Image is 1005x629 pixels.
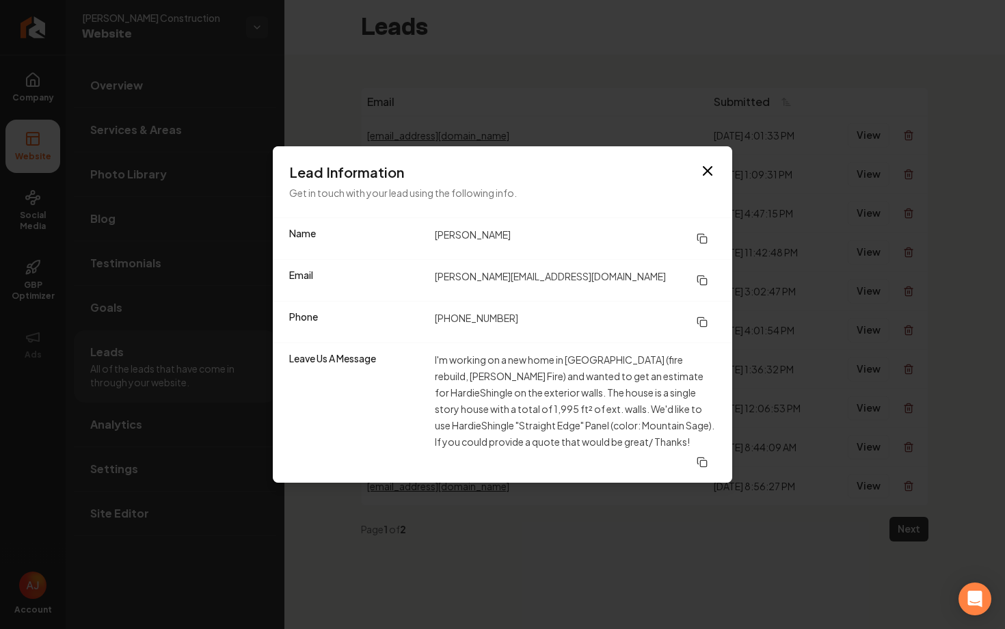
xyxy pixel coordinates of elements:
p: Get in touch with your lead using the following info. [289,185,716,201]
dd: [PERSON_NAME][EMAIL_ADDRESS][DOMAIN_NAME] [435,268,716,293]
dd: [PHONE_NUMBER] [435,310,716,334]
dt: Email [289,268,424,293]
dt: Phone [289,310,424,334]
h3: Lead Information [289,163,716,182]
dd: [PERSON_NAME] [435,226,716,251]
dt: Leave Us A Message [289,351,424,474]
dt: Name [289,226,424,251]
dd: I'm working on a new home in [GEOGRAPHIC_DATA] (fire rebuild, [PERSON_NAME] Fire) and wanted to g... [435,351,716,474]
